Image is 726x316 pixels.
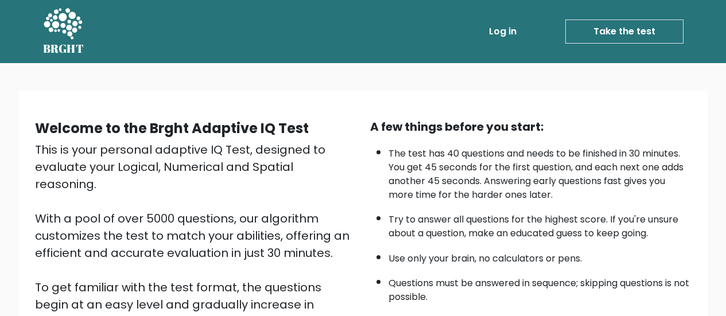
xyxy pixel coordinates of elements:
[389,246,692,266] li: Use only your brain, no calculators or pens.
[389,141,692,202] li: The test has 40 questions and needs to be finished in 30 minutes. You get 45 seconds for the firs...
[484,20,521,43] a: Log in
[389,271,692,304] li: Questions must be answered in sequence; skipping questions is not possible.
[43,5,84,58] a: BRGHT
[389,207,692,240] li: Try to answer all questions for the highest score. If you're unsure about a question, make an edu...
[43,42,84,56] h5: BRGHT
[565,19,684,44] a: Take the test
[370,118,692,135] div: A few things before you start:
[35,119,309,138] b: Welcome to the Brght Adaptive IQ Test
